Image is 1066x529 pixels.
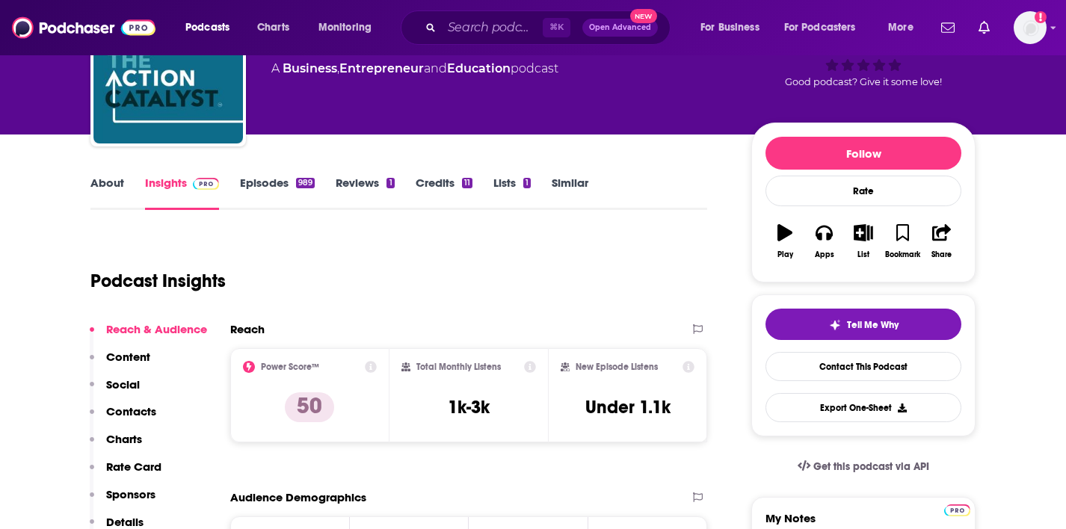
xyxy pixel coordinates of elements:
h2: New Episode Listens [576,362,658,372]
h1: Podcast Insights [90,270,226,292]
h2: Audience Demographics [230,490,366,504]
span: and [424,61,447,75]
a: Business [283,61,337,75]
span: Charts [257,17,289,38]
p: Rate Card [106,460,161,474]
p: Reach & Audience [106,322,207,336]
h3: Under 1.1k [585,396,671,418]
button: Apps [804,214,843,268]
a: Contact This Podcast [765,352,961,381]
a: Show notifications dropdown [973,15,996,40]
svg: Add a profile image [1035,11,1047,23]
img: User Profile [1014,11,1047,44]
img: Podchaser Pro [944,504,970,516]
span: New [630,9,657,23]
button: Open AdvancedNew [582,19,658,37]
div: Rate [765,176,961,206]
span: Tell Me Why [847,319,899,331]
a: Show notifications dropdown [935,15,961,40]
p: 50 [285,392,334,422]
div: Apps [815,250,834,259]
input: Search podcasts, credits, & more... [442,16,543,40]
button: open menu [175,16,249,40]
span: Monitoring [318,17,372,38]
button: Social [90,377,140,405]
a: Credits11 [416,176,472,210]
span: More [888,17,914,38]
span: Podcasts [185,17,229,38]
button: open menu [308,16,391,40]
img: tell me why sparkle [829,319,841,331]
button: Contacts [90,404,156,432]
button: open menu [878,16,932,40]
div: Search podcasts, credits, & more... [415,10,685,45]
span: Open Advanced [589,24,651,31]
a: Similar [552,176,588,210]
button: Sponsors [90,487,155,515]
h2: Reach [230,322,265,336]
p: Social [106,377,140,392]
p: Contacts [106,404,156,418]
button: open menu [690,16,778,40]
span: For Podcasters [784,17,856,38]
h3: 1k-3k [448,396,490,418]
button: Rate Card [90,460,161,487]
button: Share [922,214,961,268]
button: tell me why sparkleTell Me Why [765,309,961,340]
button: Bookmark [883,214,922,268]
p: Content [106,350,150,364]
h2: Power Score™ [261,362,319,372]
button: Play [765,214,804,268]
button: Charts [90,432,142,460]
button: Reach & Audience [90,322,207,350]
span: For Business [700,17,760,38]
a: Charts [247,16,298,40]
div: Bookmark [885,250,920,259]
a: Get this podcast via API [786,448,941,485]
h2: Total Monthly Listens [416,362,501,372]
button: Export One-Sheet [765,393,961,422]
span: Get this podcast via API [813,460,929,473]
div: List [857,250,869,259]
button: open menu [774,16,878,40]
p: Details [106,515,144,529]
div: Share [931,250,952,259]
a: Lists1 [493,176,531,210]
button: Content [90,350,150,377]
a: Reviews1 [336,176,394,210]
span: , [337,61,339,75]
img: Podchaser - Follow, Share and Rate Podcasts [12,13,155,42]
div: 989 [296,178,315,188]
span: Logged in as megcassidy [1014,11,1047,44]
div: 11 [462,178,472,188]
a: About [90,176,124,210]
a: Pro website [944,502,970,516]
img: Podchaser Pro [193,178,219,190]
a: InsightsPodchaser Pro [145,176,219,210]
span: Good podcast? Give it some love! [785,76,942,87]
button: Follow [765,137,961,170]
span: ⌘ K [543,18,570,37]
p: Sponsors [106,487,155,501]
div: 1 [386,178,394,188]
p: Charts [106,432,142,446]
div: Play [777,250,793,259]
button: Show profile menu [1014,11,1047,44]
a: Entrepreneur [339,61,424,75]
a: Episodes989 [240,176,315,210]
div: 1 [523,178,531,188]
a: Education [447,61,511,75]
button: List [844,214,883,268]
div: A podcast [271,60,558,78]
